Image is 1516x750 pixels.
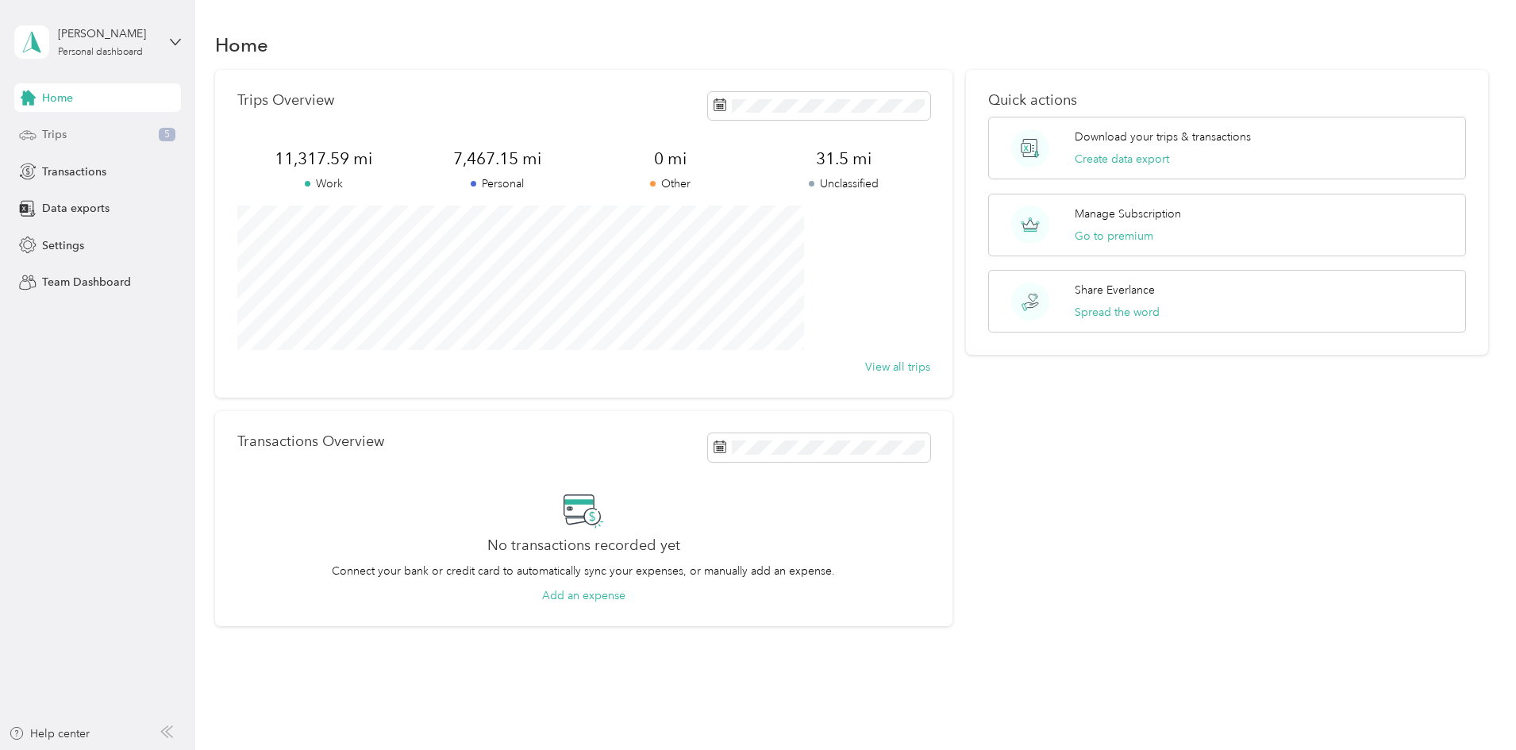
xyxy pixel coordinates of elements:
[410,148,583,170] span: 7,467.15 mi
[1075,228,1153,244] button: Go to premium
[42,163,106,180] span: Transactions
[1427,661,1516,750] iframe: Everlance-gr Chat Button Frame
[237,175,410,192] p: Work
[1075,282,1155,298] p: Share Everlance
[756,148,929,170] span: 31.5 mi
[583,148,756,170] span: 0 mi
[332,563,835,579] p: Connect your bank or credit card to automatically sync your expenses, or manually add an expense.
[237,148,410,170] span: 11,317.59 mi
[42,126,67,143] span: Trips
[42,90,73,106] span: Home
[542,587,625,604] button: Add an expense
[215,37,268,53] h1: Home
[487,537,680,554] h2: No transactions recorded yet
[42,274,131,290] span: Team Dashboard
[1075,304,1160,321] button: Spread the word
[237,433,384,450] p: Transactions Overview
[988,92,1466,109] p: Quick actions
[583,175,756,192] p: Other
[42,237,84,254] span: Settings
[865,359,930,375] button: View all trips
[237,92,334,109] p: Trips Overview
[9,725,90,742] button: Help center
[756,175,929,192] p: Unclassified
[42,200,110,217] span: Data exports
[1075,129,1251,145] p: Download your trips & transactions
[58,48,143,57] div: Personal dashboard
[410,175,583,192] p: Personal
[159,128,175,142] span: 5
[1075,151,1169,167] button: Create data export
[1075,206,1181,222] p: Manage Subscription
[58,25,157,42] div: [PERSON_NAME]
